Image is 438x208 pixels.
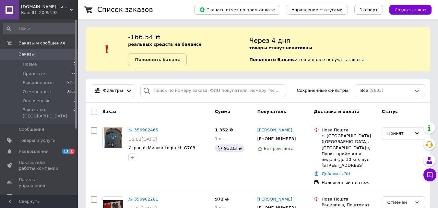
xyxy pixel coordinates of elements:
[102,127,123,148] a: Фото товару
[128,197,158,202] a: № 356902281
[103,88,123,94] span: Фильтры
[382,109,398,114] span: Статус
[19,127,44,132] span: Сообщения
[215,136,227,141] span: 1 шт.
[67,89,76,95] span: 3187
[23,71,45,77] span: Принятые
[102,44,112,54] img: :exclamation:
[249,57,295,62] b: Пополните Баланс
[287,5,348,15] button: Управление статусами
[322,133,376,168] div: с. [GEOGRAPHIC_DATA] ([GEOGRAPHIC_DATA], [GEOGRAPHIC_DATA].), Пункт приймання-видачі (до 30 кг): ...
[23,61,37,67] span: Новые
[140,84,286,97] input: Поиск по номеру заказа, ФИО покупателя, номеру телефона, Email, номеру накладной
[257,109,286,114] span: Покупатель
[249,37,290,44] span: Через 4 дня
[74,61,76,67] span: 0
[23,98,51,104] span: Оплаченные
[67,80,76,86] span: 5396
[19,138,55,143] span: Товары и услуги
[19,160,60,171] span: Показатели работы компании
[257,196,292,202] a: [PERSON_NAME]
[74,98,76,104] span: 0
[104,128,122,148] img: Фото товару
[322,180,376,186] div: Наложенный платеж
[387,199,412,206] div: Отменен
[249,32,430,66] div: , чтоб и далее получать заказы
[369,88,383,93] span: (8605)
[128,137,157,142] span: 16:02[DATE]
[194,5,280,15] button: Скачать отчет по пром-оплате
[257,127,292,133] a: [PERSON_NAME]
[215,197,229,202] span: 972 ₴
[19,40,65,46] span: Заказы и сообщения
[322,171,350,176] a: Добавить ЭН
[102,109,116,114] span: Заказ
[383,7,432,12] a: Создать заказ
[423,168,436,181] button: Чат с покупателем
[389,5,432,15] button: Создать заказ
[215,128,233,132] span: 1 352 ₴
[257,136,296,141] span: [PHONE_NUMBER]
[314,109,360,114] span: Доставка и оплата
[360,88,368,94] span: Все
[360,7,378,12] span: Экспорт
[23,107,74,119] span: Заказы из [GEOGRAPHIC_DATA]
[74,107,76,119] span: 0
[199,7,275,13] span: Скачать отчет по пром-оплате
[354,5,383,15] button: Экспорт
[292,7,343,12] span: Управление статусами
[395,7,426,12] span: Создать заказ
[215,144,244,152] div: 93.83 ₴
[128,42,202,47] b: реальных средств на балансе
[215,109,231,114] span: Сумма
[19,194,36,200] span: Отзывы
[3,23,77,34] input: Поиск
[264,146,294,151] span: Без рейтинга
[23,80,54,86] span: Выполненные
[128,53,186,66] a: Пополнить баланс
[322,127,376,133] div: Нова Пошта
[97,6,153,14] h1: Список заказов
[322,196,376,202] div: Нова Пошта
[71,71,76,77] span: 22
[135,57,180,62] b: Пополнить баланс
[19,177,60,189] span: Панель управления
[23,89,51,95] span: Отмененные
[19,51,35,57] span: Заказы
[21,4,70,10] span: Persona.net.ua - интернет магазин электроники и аксессуаров
[69,149,75,154] span: 1
[19,149,48,154] span: Уведомления
[249,45,312,50] b: товары станут неактивны
[128,33,160,41] span: -166.54 ₴
[21,10,78,16] div: Ваш ID: 2099192
[387,130,412,137] div: Принят
[297,88,350,94] span: Сохраненные фильтры:
[128,145,195,150] a: Игровая Мишка Logitech G703
[128,128,158,132] a: № 356902465
[62,149,69,154] span: 11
